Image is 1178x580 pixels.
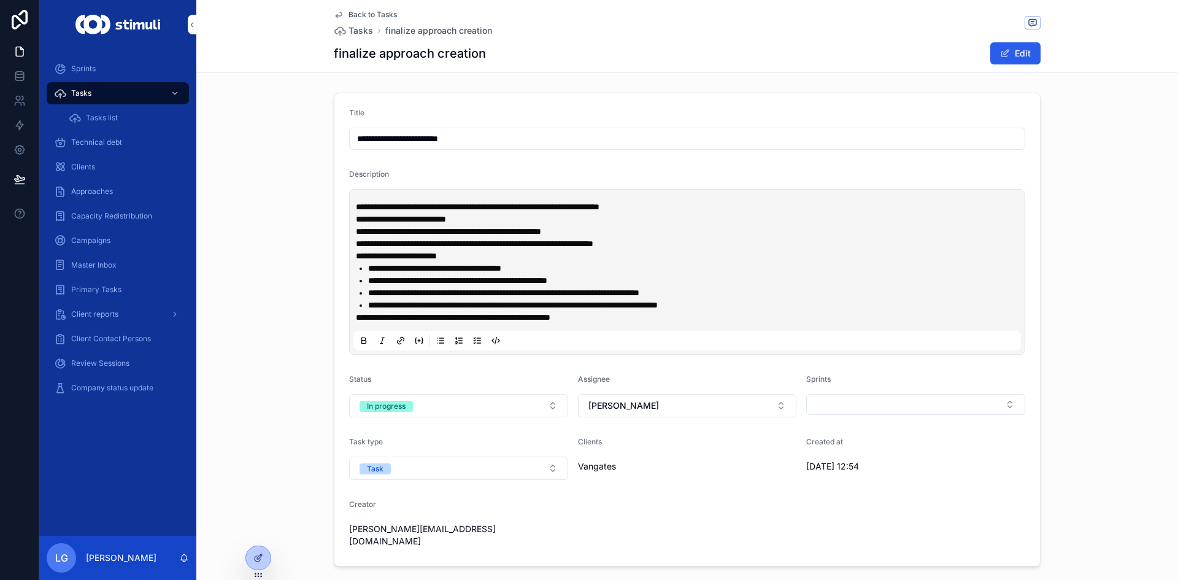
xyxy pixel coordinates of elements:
div: Task [367,463,383,474]
a: Tasks [334,25,373,37]
span: Clients [71,162,95,172]
a: Back to Tasks [334,10,397,20]
span: Vangates [578,460,616,473]
span: Clients [578,437,602,446]
a: Client Contact Persons [47,328,189,350]
div: scrollable content [39,49,196,415]
span: Campaigns [71,236,110,246]
a: Review Sessions [47,352,189,374]
button: Select Button [578,394,797,417]
span: [DATE] 12:54 [806,460,968,473]
span: Back to Tasks [348,10,397,20]
span: Master Inbox [71,260,117,270]
a: Company status update [47,377,189,399]
a: Clients [47,156,189,178]
a: Tasks list [61,107,189,129]
button: Select Button [349,457,568,480]
span: [PERSON_NAME] [588,400,659,412]
span: Technical debt [71,137,122,147]
span: Tasks [71,88,91,98]
button: Select Button [806,394,1025,415]
a: Client reports [47,303,189,325]
button: Select Button [349,394,568,417]
span: Review Sessions [71,358,129,368]
span: Client Contact Persons [71,334,151,344]
span: Sprints [806,374,831,384]
a: Technical debt [47,131,189,153]
span: Tasks [348,25,373,37]
span: Tasks list [86,113,118,123]
a: Master Inbox [47,254,189,276]
a: Tasks [47,82,189,104]
a: Primary Tasks [47,279,189,301]
span: LG [55,551,68,565]
a: finalize approach creation [385,25,492,37]
div: In progress [367,401,406,412]
button: Edit [990,42,1041,64]
span: Title [349,108,364,117]
a: Campaigns [47,230,189,252]
span: Assignee [578,374,610,384]
span: Created at [806,437,843,446]
img: App logo [75,15,160,34]
span: Approaches [71,187,113,196]
span: Client reports [71,309,118,319]
a: Sprints [47,58,189,80]
span: Task type [349,437,383,446]
span: Sprints [71,64,96,74]
p: [PERSON_NAME] [86,552,156,564]
span: Description [349,169,389,179]
span: Creator [349,500,376,509]
span: Company status update [71,383,153,393]
span: Status [349,374,371,384]
a: Capacity Redistribution [47,205,189,227]
span: Primary Tasks [71,285,121,295]
span: [PERSON_NAME][EMAIL_ADDRESS][DOMAIN_NAME] [349,523,511,547]
h1: finalize approach creation [334,45,486,62]
span: Capacity Redistribution [71,211,152,221]
a: Approaches [47,180,189,203]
